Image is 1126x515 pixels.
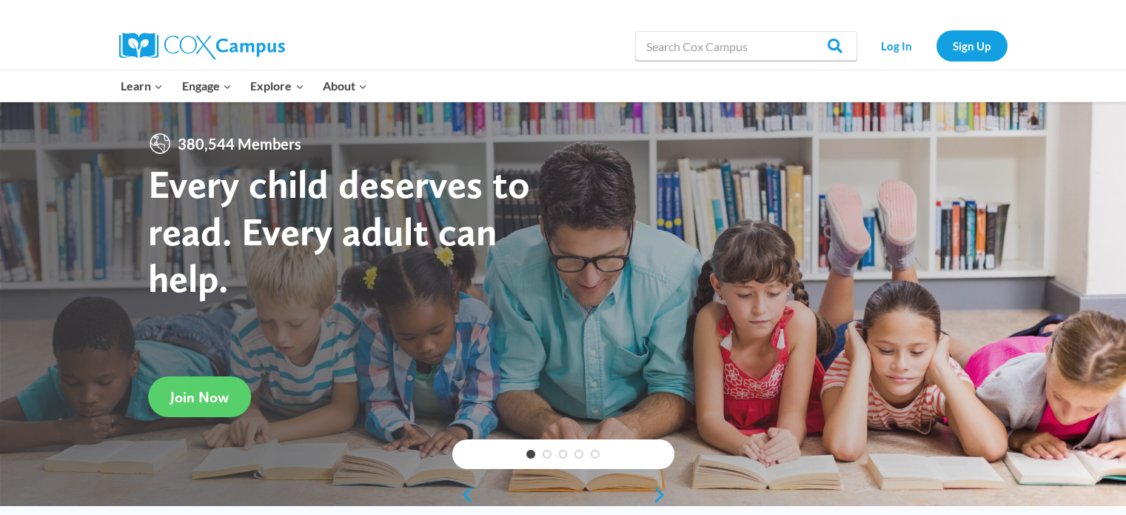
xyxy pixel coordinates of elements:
a: 2 [543,450,552,459]
span: Engage [182,76,232,96]
a: Sign Up [936,30,1008,61]
nav: Secondary Navigation [865,30,1008,61]
a: 4 [574,450,583,459]
nav: Primary Navigation [112,70,377,102]
strong: Every child deserves to read. Every adult can help. [148,160,530,302]
img: Cox Campus [119,33,285,59]
span: Explore [250,76,304,96]
span: 380,544 Members [172,132,307,156]
span: About [323,76,367,96]
input: Search Cox Campus [635,31,857,61]
a: previous [452,486,475,504]
span: Learn [121,76,163,96]
div: content slider buttons [452,480,674,510]
a: next [652,486,674,504]
a: Log In [865,30,929,61]
a: 1 [526,450,535,459]
a: 3 [559,450,568,459]
a: Join Now [148,376,251,417]
a: 5 [591,450,600,459]
span: Join Now [170,388,229,406]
